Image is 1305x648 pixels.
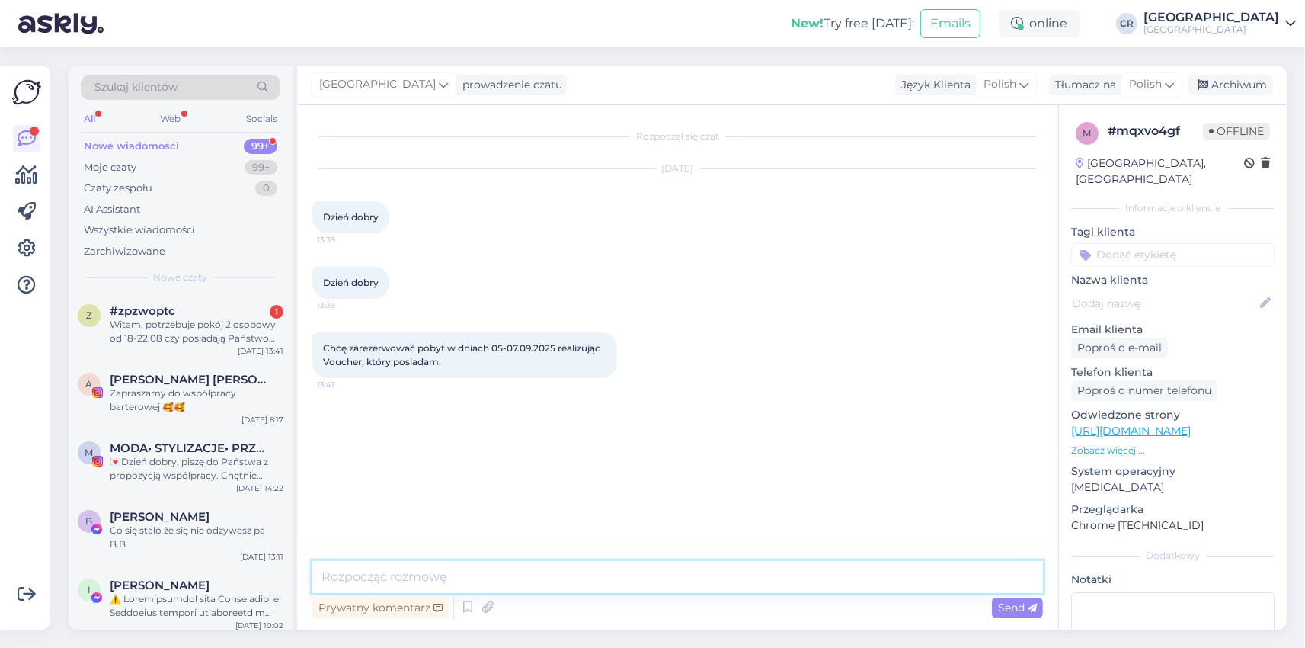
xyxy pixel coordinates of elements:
div: [DATE] 14:22 [236,483,283,494]
div: 99+ [244,139,277,154]
div: Język Klienta [895,77,971,93]
div: [DATE] 13:11 [240,551,283,563]
span: [GEOGRAPHIC_DATA] [319,76,436,93]
span: Dzień dobry [323,277,379,288]
div: CR [1116,13,1137,34]
span: m [1083,127,1092,139]
div: Moje czaty [84,160,136,175]
div: [GEOGRAPHIC_DATA], [GEOGRAPHIC_DATA] [1076,156,1244,188]
img: Askly Logo [12,78,41,107]
div: Dodatkowy [1071,549,1275,563]
div: Try free [DATE]: [791,14,914,33]
div: [GEOGRAPHIC_DATA] [1143,24,1279,36]
b: New! [791,16,824,30]
span: M [85,447,94,458]
div: Poproś o e-mail [1071,338,1168,358]
div: Witam, potrzebuje pokój 2 osobowy od 18-22.08 czy posiadają Państwo coś wolnego ? [110,318,283,345]
div: 💌Dzień dobry, piszę do Państwa z propozycją współpracy. Chętnie odwiedziłabym Państwa hotel z rod... [110,455,283,483]
div: Czaty zespołu [84,181,152,196]
p: Email klienta [1071,322,1275,338]
div: [DATE] 10:02 [235,620,283,631]
p: Tagi klienta [1071,224,1275,240]
span: Polish [1129,76,1162,93]
p: Nazwa klienta [1071,272,1275,288]
div: Archiwum [1188,75,1273,95]
p: Chrome [TECHNICAL_ID] [1071,518,1275,534]
div: # mqxvo4gf [1108,122,1203,140]
div: 1 [270,305,283,319]
span: Szukaj klientów [94,79,178,95]
div: Informacje o kliencie [1071,201,1275,215]
span: Igor Jafar [110,579,210,592]
div: Wszystkie wiadomości [84,223,195,238]
span: #zpzwoptc [110,304,175,318]
span: Chcę zarezerwować pobyt w dniach 05-07.09.2025 realizując Voucher, który posiadam. [323,342,603,367]
div: prowadzenie czatu [456,77,562,93]
span: Offline [1203,123,1270,140]
div: [GEOGRAPHIC_DATA] [1143,11,1279,24]
div: Nowe wiadomości [84,139,179,154]
div: Zapraszamy do współpracy barterowej 🥰🥰 [110,387,283,414]
div: 0 [255,181,277,196]
a: [URL][DOMAIN_NAME] [1071,424,1191,438]
div: ⚠️ Loremipsumdol sita Conse adipi el Seddoeius tempori utlaboreetd m aliqua enimadmini veniamqún... [110,592,283,620]
div: [DATE] 8:17 [241,414,283,425]
p: Notatki [1071,572,1275,588]
div: All [81,109,98,129]
div: online [999,10,1080,37]
span: A [86,378,93,390]
p: System operacyjny [1071,464,1275,480]
input: Dodaj nazwę [1072,295,1257,312]
div: Poproś o numer telefonu [1071,380,1217,401]
div: Tłumacz na [1049,77,1116,93]
span: I [88,584,91,595]
div: Co się stało że się nie odzywasz pa B.B. [110,524,283,551]
span: Anna Żukowska Ewa Adamczewska BLIŹNIACZKI • Bóg • rodzina • dom [110,373,268,387]
span: 13:39 [317,300,374,311]
input: Dodać etykietę [1071,243,1275,266]
p: [MEDICAL_DATA] [1071,480,1275,496]
span: B [86,515,93,527]
div: Socials [243,109,280,129]
div: [DATE] 13:41 [238,345,283,357]
span: Nowe czaty [154,271,208,284]
a: [GEOGRAPHIC_DATA][GEOGRAPHIC_DATA] [1143,11,1296,36]
div: 99+ [245,160,277,175]
span: MODA• STYLIZACJE• PRZEGLĄDY KOLEKCJI [110,441,268,455]
span: Polish [984,76,1016,93]
span: Bożena Bolewicz [110,510,210,524]
div: Prywatny komentarz [312,598,449,618]
p: Przeglądarka [1071,502,1275,518]
div: Zarchiwizowane [84,244,165,259]
span: Send [998,601,1037,614]
p: Telefon klienta [1071,364,1275,380]
span: 13:39 [317,234,374,245]
span: 13:41 [317,379,374,390]
div: [DATE] [312,162,1043,175]
p: Zobacz więcej ... [1071,444,1275,457]
div: Web [158,109,184,129]
p: Odwiedzone strony [1071,407,1275,423]
div: Rozpoczął się czat [312,130,1043,143]
span: Dzień dobry [323,211,379,223]
span: z [86,310,92,321]
button: Emails [920,9,980,38]
div: AI Assistant [84,202,140,217]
